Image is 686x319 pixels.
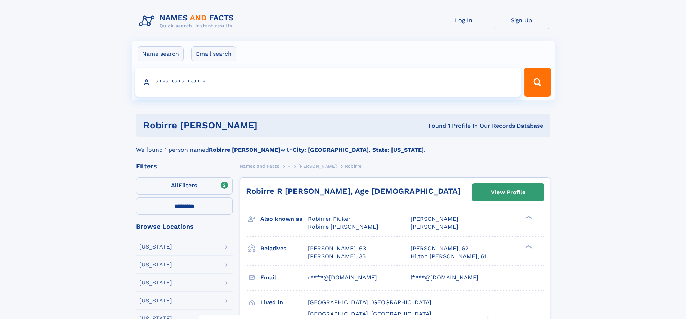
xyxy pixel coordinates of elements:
a: Sign Up [493,12,550,29]
h3: Email [260,272,308,284]
div: ❯ [524,215,532,220]
a: Log In [435,12,493,29]
button: Search Button [524,68,551,97]
h3: Also known as [260,213,308,225]
b: City: [GEOGRAPHIC_DATA], State: [US_STATE] [293,146,424,153]
div: [US_STATE] [139,298,172,304]
a: [PERSON_NAME], 35 [308,252,366,260]
div: [US_STATE] [139,280,172,286]
a: Names and Facts [240,161,279,170]
input: search input [135,68,521,97]
span: All [171,182,179,189]
a: F [287,161,290,170]
h3: Relatives [260,242,308,255]
span: [PERSON_NAME] [298,164,337,169]
span: [GEOGRAPHIC_DATA], [GEOGRAPHIC_DATA] [308,299,431,306]
div: [US_STATE] [139,244,172,250]
span: Robirre [345,164,362,169]
div: ❯ [524,244,532,249]
a: View Profile [472,184,544,201]
div: Filters [136,163,233,169]
a: [PERSON_NAME], 62 [411,245,468,252]
div: Browse Locations [136,223,233,230]
h1: Robirre [PERSON_NAME] [143,121,343,130]
a: Robirre R [PERSON_NAME], Age [DEMOGRAPHIC_DATA] [246,187,461,196]
img: Logo Names and Facts [136,12,240,31]
span: F [287,164,290,169]
a: [PERSON_NAME] [298,161,337,170]
b: Robirre [PERSON_NAME] [209,146,281,153]
label: Email search [191,46,236,61]
div: Found 1 Profile In Our Records Database [343,122,543,130]
span: [PERSON_NAME] [411,223,458,230]
span: Robirrer Fiuker [308,215,351,222]
span: [PERSON_NAME] [411,215,458,222]
span: Robirre [PERSON_NAME] [308,223,378,230]
label: Filters [136,177,233,195]
a: [PERSON_NAME], 63 [308,245,366,252]
h3: Lived in [260,296,308,309]
div: View Profile [491,184,525,201]
div: [US_STATE] [139,262,172,268]
span: [GEOGRAPHIC_DATA], [GEOGRAPHIC_DATA] [308,310,431,317]
div: We found 1 person named with . [136,137,550,154]
a: Hilton [PERSON_NAME], 61 [411,252,487,260]
label: Name search [138,46,184,61]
